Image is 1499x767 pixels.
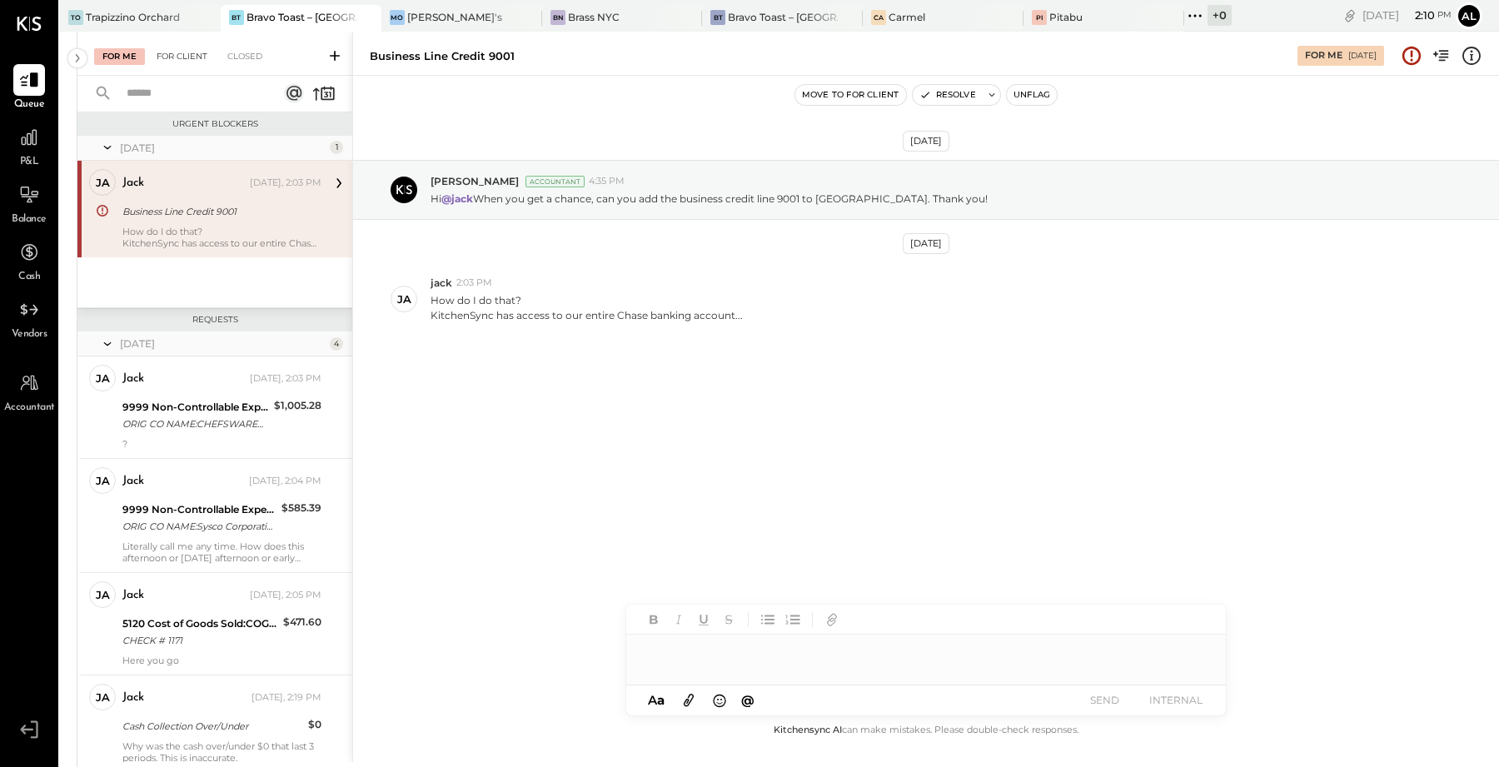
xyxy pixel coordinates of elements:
span: [PERSON_NAME] [431,174,519,188]
div: [PERSON_NAME]'s [407,10,502,24]
div: ja [96,690,110,705]
strong: @jack [441,192,473,205]
div: ja [96,473,110,489]
a: Accountant [1,367,57,416]
div: [DATE], 2:04 PM [249,475,321,488]
div: ja [96,175,110,191]
button: Add URL [821,609,843,630]
div: 1 [330,141,343,154]
div: [DATE] [1348,50,1377,62]
p: Hi When you get a chance, can you add the business credit line 9001 to [GEOGRAPHIC_DATA]. Thank you! [431,192,988,206]
div: Carmel [889,10,925,24]
div: Literally call me any time. How does this afternoon or [DATE] afternoon or early [DATE] morning s... [122,540,321,564]
a: Balance [1,179,57,227]
button: Resolve [913,85,983,105]
p: How do I do that? [431,293,743,321]
div: Mo [390,10,405,25]
div: KitchenSync has access to our entire Chase banking account... [122,237,321,249]
span: Balance [12,212,47,227]
span: @ [741,692,754,708]
div: copy link [1342,7,1358,24]
div: For Me [1305,49,1342,62]
div: BT [229,10,244,25]
button: Underline [693,609,715,630]
div: $1,005.28 [274,397,321,414]
button: Strikethrough [718,609,740,630]
span: 2:03 PM [456,276,492,290]
a: P&L [1,122,57,170]
div: How do I do that? [122,226,321,249]
div: TO [68,10,83,25]
div: [DATE] [1362,7,1452,23]
div: $585.39 [281,500,321,516]
div: 9999 Non-Controllable Expenses:Other Income and Expenses:To Be Classified P&L [122,501,276,518]
div: Bravo Toast – [GEOGRAPHIC_DATA] [247,10,356,24]
div: [DATE], 2:05 PM [250,589,321,602]
button: Unordered List [757,609,779,630]
button: Italic [668,609,690,630]
div: jack [122,371,144,387]
button: SEND [1071,689,1138,711]
div: ORIG CO NAME:CHEFSWAREHOUSEWE ORIG ID:3383693141 DESC DATE:250 [122,416,269,432]
div: ja [96,587,110,603]
div: [DATE], 2:03 PM [250,372,321,386]
div: For Client [148,48,216,65]
span: Vendors [12,327,47,342]
div: Business Line Credit 9001 [370,48,515,64]
div: Trapizzino Orchard [86,10,180,24]
div: ja [96,371,110,386]
div: jack [122,473,144,490]
div: For Me [94,48,145,65]
div: ? [122,438,321,450]
button: Move to for client [795,85,906,105]
span: Queue [14,97,45,112]
div: [DATE] [120,141,326,155]
span: a [657,692,665,708]
div: 9999 Non-Controllable Expenses:Other Income and Expenses:To Be Classified P&L [122,399,269,416]
div: Requests [86,314,344,326]
div: Ca [871,10,886,25]
div: Cash Collection Over/Under [122,718,303,735]
button: @ [736,690,759,710]
span: 4:35 PM [589,175,625,188]
span: P&L [20,155,39,170]
a: Queue [1,64,57,112]
div: Brass NYC [568,10,620,24]
div: $471.60 [283,614,321,630]
span: jack [431,276,452,290]
div: Closed [219,48,271,65]
div: Bravo Toast – [GEOGRAPHIC_DATA] [728,10,838,24]
div: jack [122,175,144,192]
button: Aa [643,691,670,710]
div: [DATE], 2:03 PM [250,177,321,190]
div: [DATE], 2:19 PM [251,691,321,705]
button: Ordered List [782,609,804,630]
div: Why was the cash over/under $0 that last 3 periods. This is inaccurate. [122,740,321,764]
div: CHECK # 1171 [122,632,278,649]
div: Accountant [525,176,585,187]
div: BT [710,10,725,25]
div: Pitabu [1049,10,1083,24]
div: Business Line Credit 9001 [122,203,316,220]
a: Vendors [1,294,57,342]
div: Urgent Blockers [86,118,344,130]
div: jack [122,690,144,706]
button: INTERNAL [1143,689,1209,711]
div: Here you go [122,655,321,666]
div: Pi [1032,10,1047,25]
div: [DATE] [120,336,326,351]
div: BN [550,10,565,25]
button: Bold [643,609,665,630]
span: Cash [18,270,40,285]
div: [DATE] [903,131,949,152]
div: KitchenSync has access to our entire Chase banking account... [431,308,743,322]
div: 4 [330,337,343,351]
a: Cash [1,237,57,285]
div: + 0 [1208,5,1232,26]
div: ORIG CO NAME:Sysco Corporatio ORIG ID:XXXXXX4834 DESC DATE: CO ENTRY DESCR:Payment SEC:CCD TRACE#... [122,518,276,535]
button: Unflag [1007,85,1057,105]
div: 5120 Cost of Goods Sold:COGS, Wine [122,615,278,632]
div: ja [397,291,411,307]
div: jack [122,587,144,604]
span: Accountant [4,401,55,416]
